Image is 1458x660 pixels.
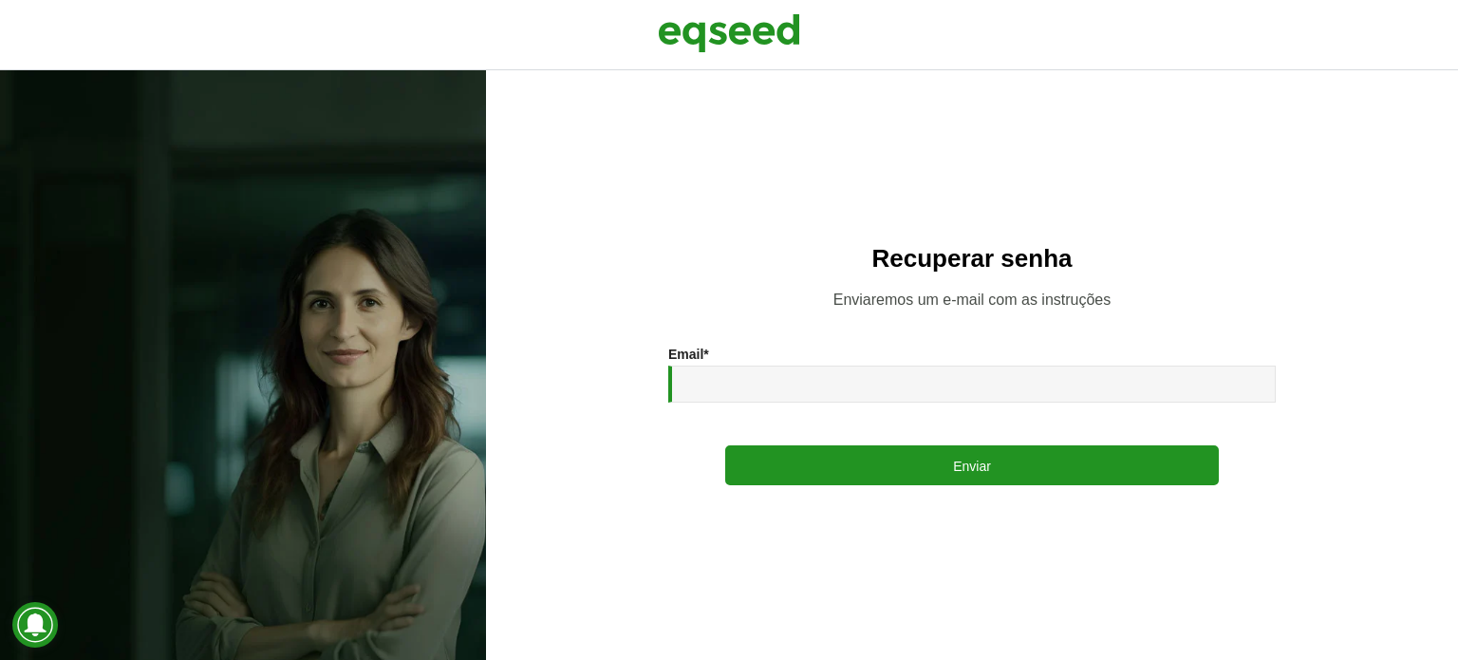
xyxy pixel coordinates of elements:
[658,9,800,57] img: EqSeed Logo
[668,348,709,361] label: Email
[725,445,1219,485] button: Enviar
[524,291,1420,309] p: Enviaremos um e-mail com as instruções
[703,347,708,362] span: Este campo é obrigatório.
[524,245,1420,273] h2: Recuperar senha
